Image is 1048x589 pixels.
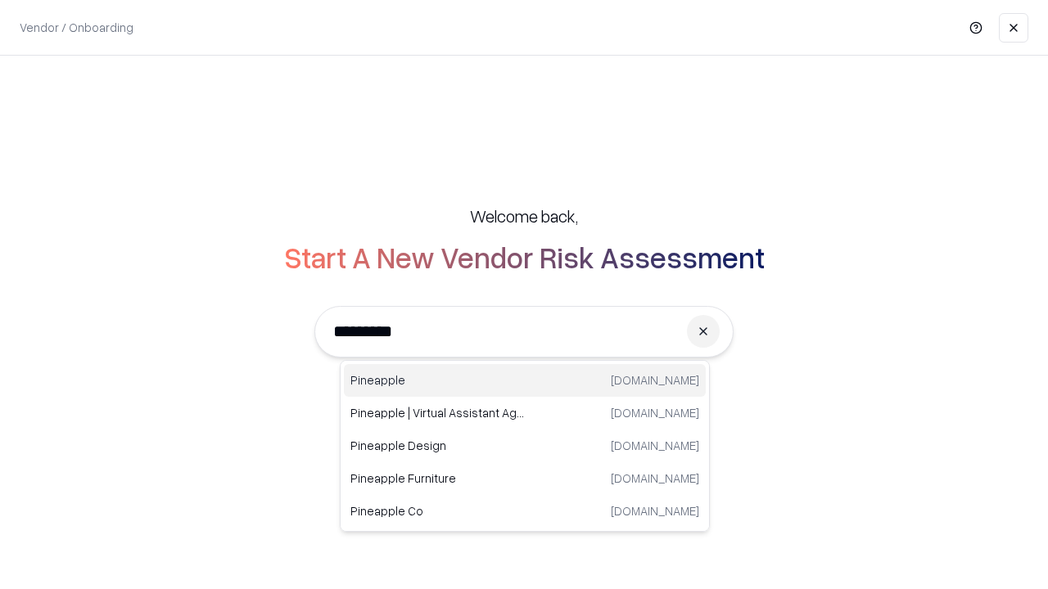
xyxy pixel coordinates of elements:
p: [DOMAIN_NAME] [611,470,699,487]
p: [DOMAIN_NAME] [611,437,699,454]
p: Pineapple [350,371,525,389]
div: Suggestions [340,360,710,532]
p: [DOMAIN_NAME] [611,371,699,389]
p: Vendor / Onboarding [20,19,133,36]
h2: Start A New Vendor Risk Assessment [284,241,765,273]
p: [DOMAIN_NAME] [611,404,699,421]
p: Pineapple Furniture [350,470,525,487]
p: Pineapple | Virtual Assistant Agency [350,404,525,421]
p: Pineapple Design [350,437,525,454]
h5: Welcome back, [470,205,578,227]
p: Pineapple Co [350,502,525,519]
p: [DOMAIN_NAME] [611,502,699,519]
